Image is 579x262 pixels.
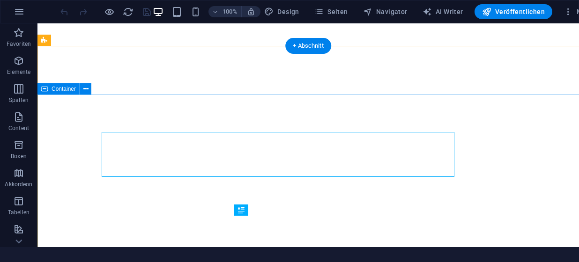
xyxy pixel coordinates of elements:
i: Seite neu laden [123,7,134,17]
span: AI Writer [423,7,463,16]
button: Veröffentlichen [475,4,552,19]
p: Boxen [11,153,27,160]
button: Klicke hier, um den Vorschau-Modus zu verlassen [104,6,115,17]
span: Design [264,7,299,16]
button: Seiten [311,4,352,19]
button: 100% [208,6,242,17]
p: Elemente [7,68,31,76]
span: Veröffentlichen [482,7,545,16]
button: Design [260,4,303,19]
i: Bei Größenänderung Zoomstufe automatisch an das gewählte Gerät anpassen. [247,7,255,16]
span: Navigator [363,7,408,16]
button: Navigator [359,4,411,19]
div: Design (Strg+Alt+Y) [260,4,303,19]
p: Akkordeon [5,181,32,188]
span: Seiten [314,7,348,16]
p: Content [8,124,29,132]
button: reload [122,6,134,17]
p: Tabellen [8,209,30,216]
p: Spalten [9,96,29,104]
button: AI Writer [419,4,467,19]
p: Favoriten [7,40,31,48]
div: + Abschnitt [285,38,331,54]
h6: 100% [223,6,238,17]
span: Container [52,86,76,92]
